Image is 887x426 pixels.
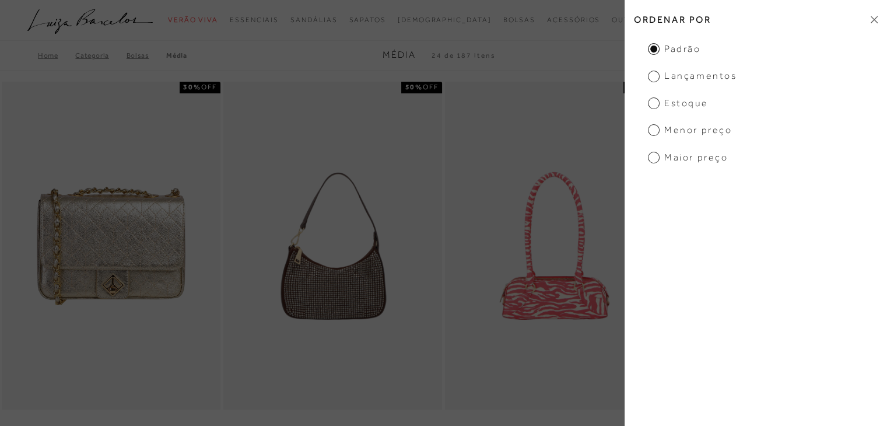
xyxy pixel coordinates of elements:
a: BOLSA MÉDIA EM CAMURÇA CAFÉ COM CRISTAIS BOLSA MÉDIA EM CAMURÇA CAFÉ COM CRISTAIS [225,83,441,408]
span: Verão Viva [168,16,218,24]
span: OFF [423,83,439,91]
a: Categoria [75,51,126,60]
img: BOLSA MÉDIA EM COURO ZEBRA VERMELHO COM ALÇA ALONGADA [446,83,662,408]
h2: Ordenar por [625,6,887,33]
a: BOLSA MÉDIA EM COURO ZEBRA VERMELHO COM ALÇA ALONGADA BOLSA MÉDIA EM COURO ZEBRA VERMELHO COM ALÇ... [446,83,662,408]
a: categoryNavScreenReaderText [547,9,600,31]
a: Média [166,51,187,60]
a: categoryNavScreenReaderText [503,9,535,31]
img: BOLSA MÉDIA EM CAMURÇA CAFÉ COM CRISTAIS [225,83,441,408]
span: Essenciais [230,16,279,24]
a: categoryNavScreenReaderText [612,9,644,31]
span: Lançamentos [648,69,737,82]
span: Maior preço [648,151,728,164]
a: Home [38,51,75,60]
a: categoryNavScreenReaderText [290,9,337,31]
span: Padrão [648,43,700,55]
img: Bolsa média pesponto monograma dourado [3,83,219,408]
a: Bolsa média pesponto monograma dourado Bolsa média pesponto monograma dourado [3,83,219,408]
span: OFF [201,83,217,91]
span: Sapatos [349,16,385,24]
strong: 50% [405,83,423,91]
a: Bolsas [127,51,167,60]
span: 24 de 187 itens [432,51,496,60]
a: categoryNavScreenReaderText [230,9,279,31]
span: [DEMOGRAPHIC_DATA] [398,16,492,24]
a: noSubCategoriesText [398,9,492,31]
span: Outlet [612,16,644,24]
span: Média [383,50,416,60]
span: Estoque [648,97,708,110]
span: Menor preço [648,124,732,137]
span: Bolsas [503,16,535,24]
span: Acessórios [547,16,600,24]
a: categoryNavScreenReaderText [349,9,385,31]
a: categoryNavScreenReaderText [168,9,218,31]
strong: 30% [183,83,201,91]
span: Sandálias [290,16,337,24]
